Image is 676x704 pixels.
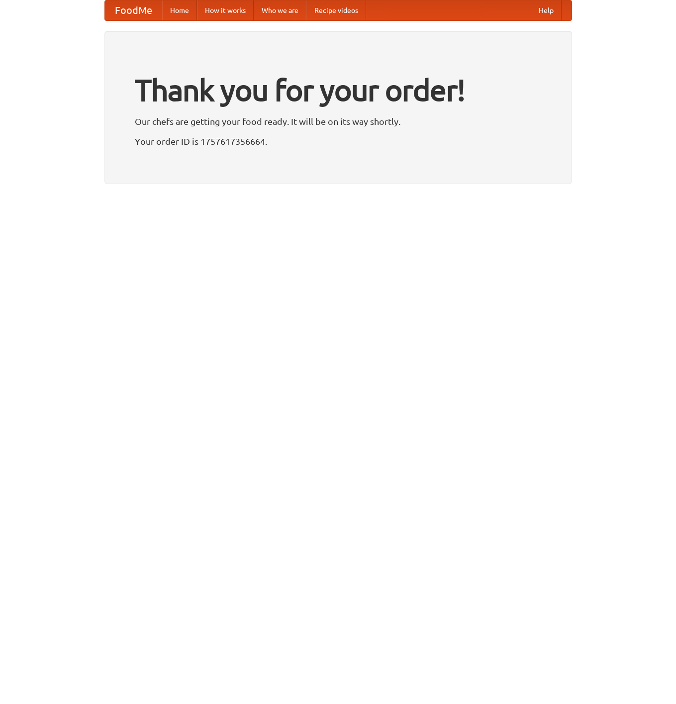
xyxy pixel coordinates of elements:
p: Your order ID is 1757617356664. [135,134,542,149]
a: FoodMe [105,0,162,20]
a: Recipe videos [306,0,366,20]
a: Help [531,0,562,20]
a: How it works [197,0,254,20]
p: Our chefs are getting your food ready. It will be on its way shortly. [135,114,542,129]
a: Who we are [254,0,306,20]
h1: Thank you for your order! [135,66,542,114]
a: Home [162,0,197,20]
